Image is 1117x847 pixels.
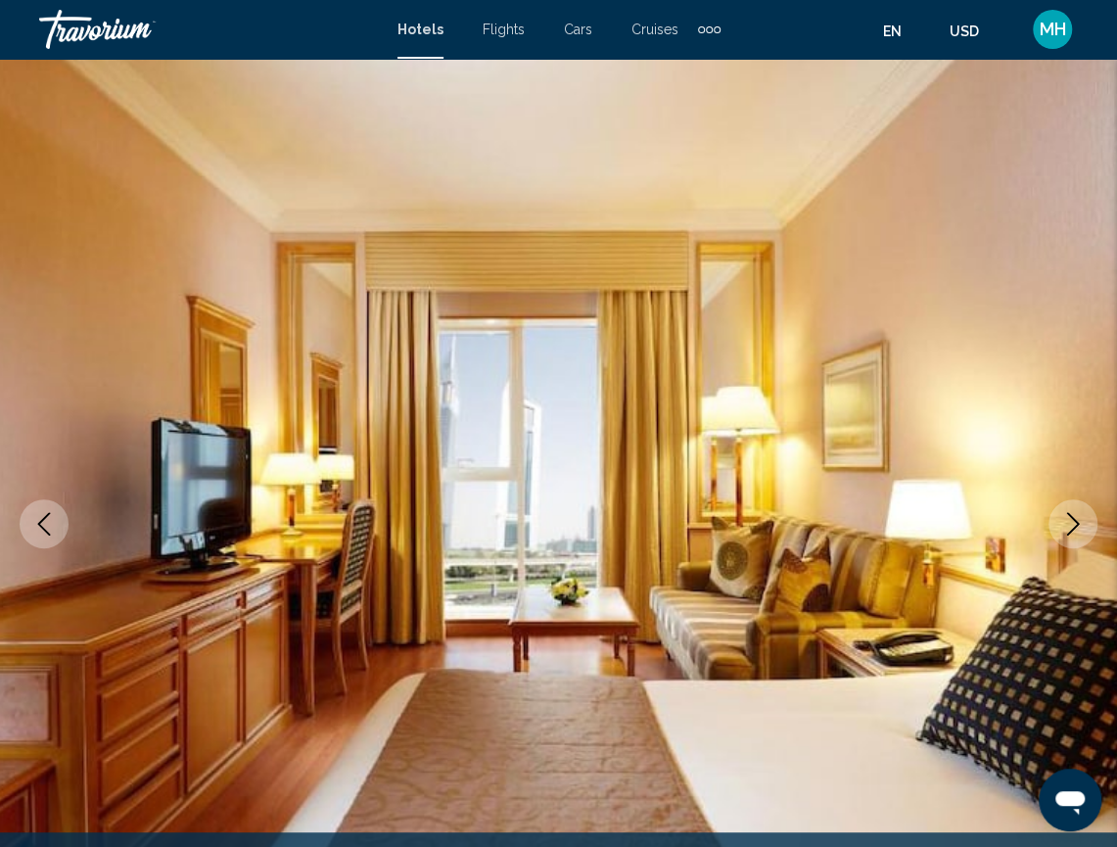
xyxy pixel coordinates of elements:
[698,14,721,45] button: Extra navigation items
[950,24,979,39] span: USD
[1040,20,1066,39] span: MH
[483,22,525,37] a: Flights
[631,22,678,37] a: Cruises
[1027,9,1078,50] button: User Menu
[950,17,998,45] button: Change currency
[397,22,443,37] a: Hotels
[883,17,920,45] button: Change language
[1048,499,1097,548] button: Next image
[883,24,902,39] span: en
[20,499,69,548] button: Previous image
[39,10,378,49] a: Travorium
[1039,769,1101,831] iframe: Button to launch messaging window
[564,22,592,37] a: Cars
